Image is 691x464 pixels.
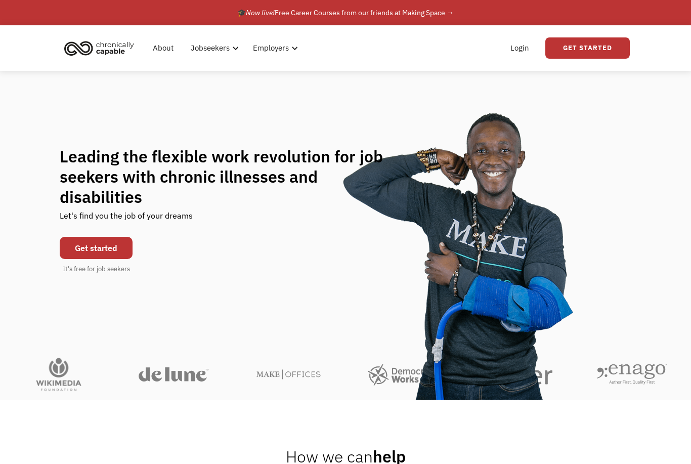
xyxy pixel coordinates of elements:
a: Get Started [545,37,630,59]
div: It's free for job seekers [63,264,130,274]
div: Jobseekers [191,42,230,54]
a: Get started [60,237,133,259]
div: Employers [253,42,289,54]
h1: Leading the flexible work revolution for job seekers with chronic illnesses and disabilities [60,146,403,207]
a: About [147,32,180,64]
div: Let's find you the job of your dreams [60,207,193,232]
div: Employers [247,32,301,64]
img: Chronically Capable logo [61,37,137,59]
a: home [61,37,142,59]
em: Now live! [246,8,275,17]
div: Jobseekers [185,32,242,64]
div: 🎓 Free Career Courses from our friends at Making Space → [237,7,454,19]
a: Login [504,32,535,64]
